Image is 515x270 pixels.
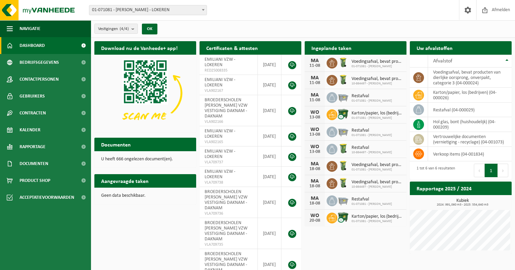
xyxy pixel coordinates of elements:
[428,132,512,147] td: vertrouwelijke documenten (vernietiging - recyclage) (04-001073)
[308,63,322,68] div: 11-08
[352,128,392,133] span: Restafval
[308,110,322,115] div: WO
[258,55,281,75] td: [DATE]
[305,41,358,54] h2: Ingeplande taken
[101,157,189,162] p: U heeft 666 ongelezen document(en).
[20,105,46,122] span: Contracten
[89,5,207,15] span: 01-071081 - EMILIANI VZW - LOKEREN
[205,98,247,119] span: BROEDERSCHOLEN [PERSON_NAME] VZW VESTIGING DAKNAM - DAKNAM
[308,115,322,120] div: 13-08
[413,198,512,207] h3: Kubiek
[94,55,196,131] img: Download de VHEPlus App
[205,88,252,93] span: VLA902167
[428,103,512,117] td: restafval (04-000029)
[205,149,235,159] span: EMILIANI VZW - LOKEREN
[308,58,322,63] div: MA
[352,180,403,185] span: Voedingsafval, bevat producten van dierlijke oorsprong, onverpakt, categorie 3
[94,41,184,54] h2: Download nu de Vanheede+ app!
[258,218,281,249] td: [DATE]
[352,219,403,223] span: 01-071081 - [PERSON_NAME]
[337,57,349,68] img: WB-0140-HPE-GN-50
[200,41,265,54] h2: Certificaten & attesten
[205,242,252,247] span: VLA709735
[428,67,512,88] td: voedingsafval, bevat producten van dierlijke oorsprong, onverpakt, categorie 3 (04-000024)
[498,164,508,177] button: Next
[94,24,138,34] button: Vestigingen(4/4)
[20,20,40,37] span: Navigatie
[413,163,455,178] div: 1 tot 6 van 6 resultaten
[205,211,252,216] span: VLA709736
[205,119,252,125] span: VLA902166
[205,169,235,180] span: EMILIANI VZW - LOKEREN
[352,99,392,103] span: 01-071081 - [PERSON_NAME]
[308,167,322,171] div: 18-08
[308,75,322,81] div: MA
[428,88,512,103] td: karton/papier, los (bedrijven) (04-000026)
[352,111,403,116] span: Karton/papier, los (bedrijven)
[337,212,349,223] img: WB-1100-CU
[308,150,322,154] div: 13-08
[337,108,349,120] img: WB-1100-CU
[308,98,322,103] div: 11-08
[205,139,252,145] span: VLA902165
[205,129,235,139] span: EMILIANI VZW - LOKEREN
[337,74,349,85] img: WB-0140-HPE-GN-50
[352,76,403,82] span: Voedingsafval, bevat producten van dierlijke oorsprong, onverpakt, categorie 3
[205,160,252,165] span: VLA709737
[352,82,403,86] span: 10-864497 - [PERSON_NAME]
[20,155,48,172] span: Documenten
[205,68,252,73] span: RED25008335
[308,81,322,85] div: 11-08
[461,195,511,208] a: Bekijk rapportage
[352,133,392,137] span: 01-071081 - [PERSON_NAME]
[20,189,74,206] span: Acceptatievoorwaarden
[308,218,322,223] div: 20-08
[428,117,512,132] td: hol glas, bont (huishoudelijk) (04-000209)
[352,168,403,172] span: 01-071081 - [PERSON_NAME]
[20,37,45,54] span: Dashboard
[308,213,322,218] div: WO
[20,54,59,71] span: Bedrijfsgegevens
[308,144,322,150] div: WO
[352,202,392,206] span: 01-071081 - [PERSON_NAME]
[98,24,129,34] span: Vestigingen
[20,71,59,88] span: Contactpersonen
[20,122,40,138] span: Kalender
[485,164,498,177] button: 1
[258,167,281,187] td: [DATE]
[337,177,349,189] img: WB-0140-HPE-GN-50
[337,160,349,171] img: WB-0140-HPE-GN-50
[308,196,322,201] div: MA
[308,92,322,98] div: MA
[352,93,392,99] span: Restafval
[258,75,281,95] td: [DATE]
[308,127,322,132] div: WO
[20,88,45,105] span: Gebruikers
[308,201,322,206] div: 18-08
[352,64,403,69] span: 01-071081 - [PERSON_NAME]
[120,27,129,31] count: (4/4)
[352,214,403,219] span: Karton/papier, los (bedrijven)
[337,126,349,137] img: WB-2500-GAL-GY-01
[20,138,46,155] span: Rapportage
[352,197,392,202] span: Restafval
[205,57,235,67] span: EMILIANI VZW - LOKEREN
[258,146,281,167] td: [DATE]
[94,138,138,151] h2: Documenten
[205,220,247,242] span: BROEDERSCHOLEN [PERSON_NAME] VZW VESTIGING DAKNAM - DAKNAM
[352,151,392,155] span: 10-864497 - [PERSON_NAME]
[337,91,349,103] img: WB-2500-GAL-GY-01
[308,161,322,167] div: MA
[337,194,349,206] img: WB-2500-GAL-GY-01
[337,143,349,154] img: WB-0240-HPE-GN-50
[101,193,189,198] p: Geen data beschikbaar.
[94,174,155,187] h2: Aangevraagde taken
[258,95,281,126] td: [DATE]
[20,172,50,189] span: Product Shop
[410,182,478,195] h2: Rapportage 2025 / 2024
[308,184,322,189] div: 18-08
[205,189,247,211] span: BROEDERSCHOLEN [PERSON_NAME] VZW VESTIGING DAKNAM - DAKNAM
[258,126,281,146] td: [DATE]
[352,145,392,151] span: Restafval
